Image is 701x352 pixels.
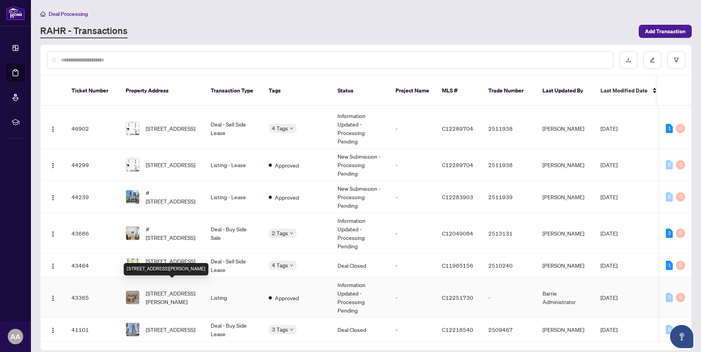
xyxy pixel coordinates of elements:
[482,277,536,318] td: -
[47,122,59,135] button: Logo
[47,227,59,239] button: Logo
[205,277,263,318] td: Listing
[47,159,59,171] button: Logo
[126,190,139,203] img: thumbnail-img
[126,158,139,171] img: thumbnail-img
[126,259,139,272] img: thumbnail-img
[10,331,20,342] span: AA
[205,108,263,149] td: Deal - Sell Side Lease
[482,149,536,181] td: 2511938
[536,108,594,149] td: [PERSON_NAME]
[676,192,685,202] div: 0
[666,229,673,238] div: 2
[290,231,293,235] span: down
[331,213,389,254] td: Information Updated - Processing Pending
[40,11,46,17] span: home
[47,191,59,203] button: Logo
[389,181,436,213] td: -
[65,318,119,342] td: 41101
[290,328,293,331] span: down
[389,108,436,149] td: -
[676,261,685,270] div: 0
[389,149,436,181] td: -
[666,160,673,169] div: 0
[536,149,594,181] td: [PERSON_NAME]
[40,24,128,38] a: RAHR - Transactions
[331,318,389,342] td: Deal Closed
[65,76,119,106] th: Ticket Number
[667,51,685,69] button: filter
[442,193,473,200] span: C12283903
[536,181,594,213] td: [PERSON_NAME]
[536,76,594,106] th: Last Updated By
[272,124,288,133] span: 4 Tags
[275,161,299,169] span: Approved
[272,325,288,334] span: 3 Tags
[205,149,263,181] td: Listing - Lease
[47,291,59,304] button: Logo
[536,277,594,318] td: Barrie Administrator
[600,262,617,269] span: [DATE]
[65,213,119,254] td: 43686
[275,193,299,202] span: Approved
[50,327,56,333] img: Logo
[65,181,119,213] td: 44239
[600,86,648,95] span: Last Modified Date
[482,318,536,342] td: 2509467
[205,254,263,277] td: Deal - Sell Side Lease
[126,227,139,240] img: thumbnail-img
[146,257,198,274] span: [STREET_ADDRESS][PERSON_NAME]
[389,76,436,106] th: Project Name
[442,161,473,168] span: C12289704
[6,6,25,20] img: logo
[436,76,482,106] th: MLS #
[536,318,594,342] td: [PERSON_NAME]
[205,213,263,254] td: Deal - Buy Side Sale
[482,213,536,254] td: 2513131
[600,294,617,301] span: [DATE]
[676,124,685,133] div: 0
[146,225,198,242] span: #[STREET_ADDRESS]
[536,213,594,254] td: [PERSON_NAME]
[626,57,631,63] span: download
[49,10,88,17] span: Deal Processing
[331,76,389,106] th: Status
[482,254,536,277] td: 2510240
[442,262,473,269] span: C11965156
[666,192,673,202] div: 0
[389,254,436,277] td: -
[65,108,119,149] td: 46902
[389,318,436,342] td: -
[594,76,664,106] th: Last Modified Date
[331,277,389,318] td: Information Updated - Processing Pending
[290,263,293,267] span: down
[146,161,195,169] span: [STREET_ADDRESS]
[205,76,263,106] th: Transaction Type
[50,263,56,269] img: Logo
[50,162,56,169] img: Logo
[124,263,208,275] div: [STREET_ADDRESS][PERSON_NAME]
[442,294,473,301] span: C12251730
[389,277,436,318] td: -
[50,126,56,132] img: Logo
[676,229,685,238] div: 0
[331,108,389,149] td: Information Updated - Processing Pending
[50,295,56,301] img: Logo
[600,193,617,200] span: [DATE]
[65,149,119,181] td: 44299
[666,325,673,334] div: 0
[600,125,617,132] span: [DATE]
[676,293,685,302] div: 0
[482,76,536,106] th: Trade Number
[290,126,293,130] span: down
[670,325,693,348] button: Open asap
[442,125,473,132] span: C12289704
[643,51,661,69] button: edit
[146,289,198,306] span: [STREET_ADDRESS][PERSON_NAME]
[639,25,692,38] button: Add Transaction
[275,294,299,302] span: Approved
[666,293,673,302] div: 0
[50,195,56,201] img: Logo
[272,229,288,238] span: 2 Tags
[65,254,119,277] td: 43464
